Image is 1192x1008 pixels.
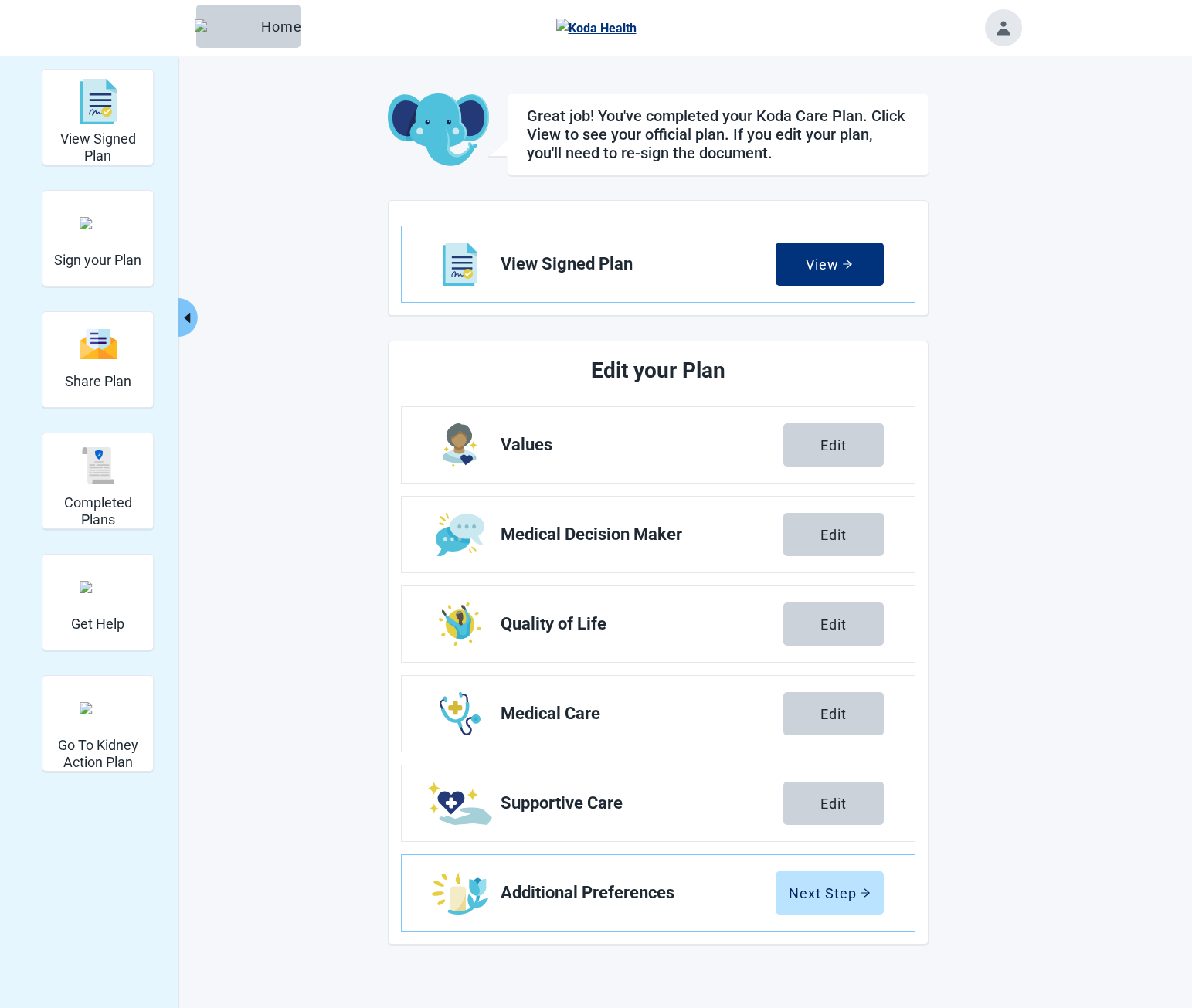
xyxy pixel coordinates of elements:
button: Viewarrow-right [776,243,884,286]
h2: Share Plan [65,373,131,390]
div: Completed Plans [42,433,154,529]
div: View [806,256,853,272]
div: Edit [820,796,847,811]
div: Get Help [42,554,154,650]
div: Go To Kidney Action Plan [42,675,154,772]
button: ElephantHome [196,5,301,48]
span: View Signed Plan [501,255,776,273]
img: Koda Elephant [388,93,489,168]
a: Edit Medical Decision Maker section [402,497,915,572]
a: Edit Medical Care section [402,676,915,752]
main: Main content [295,93,1021,945]
button: Edit [783,513,884,556]
span: arrow-right [860,888,871,898]
span: Values [501,436,783,454]
img: svg%3e [80,447,117,484]
img: kidney_action_plan.svg [80,702,117,714]
div: Home [209,19,288,34]
span: Additional Preferences [501,884,776,902]
span: caret-left [180,311,195,325]
h1: Great job! You've completed your Koda Care Plan. Click View to see your official plan. If you edi... [527,107,909,162]
div: Edit [820,616,847,632]
button: Edit [783,782,884,825]
div: Next Step [789,885,871,901]
button: Edit [783,692,884,735]
img: svg%3e [80,328,117,361]
button: Toggle account menu [985,9,1022,46]
span: Supportive Care [501,794,783,813]
div: Edit [820,437,847,453]
img: person-question.svg [80,581,117,593]
div: Edit [820,527,847,542]
span: Medical Decision Maker [501,525,783,544]
a: Edit Supportive Care section [402,765,915,841]
span: Quality of Life [501,615,783,633]
a: Edit Additional Preferences section [402,855,915,931]
img: Koda Health [556,19,637,38]
div: Sign your Plan [42,190,154,287]
a: View View Signed Plan section [402,226,915,302]
button: Collapse menu [178,298,198,337]
h2: Get Help [71,616,124,633]
div: View Signed Plan [42,69,154,165]
h2: Go To Kidney Action Plan [49,737,147,770]
a: Edit Values section [402,407,915,483]
h2: Completed Plans [49,494,147,528]
div: Edit [820,706,847,721]
span: Medical Care [501,704,783,723]
span: arrow-right [842,259,853,270]
img: make_plan_official.svg [80,217,117,229]
a: Edit Quality of Life section [402,586,915,662]
img: Elephant [195,19,255,33]
button: Next Steparrow-right [776,871,884,915]
h2: Edit your Plan [459,354,857,388]
img: svg%3e [80,79,117,125]
h2: Sign your Plan [54,252,141,269]
h2: View Signed Plan [49,131,147,164]
button: Edit [783,423,884,467]
div: Share Plan [42,311,154,408]
button: Edit [783,602,884,646]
